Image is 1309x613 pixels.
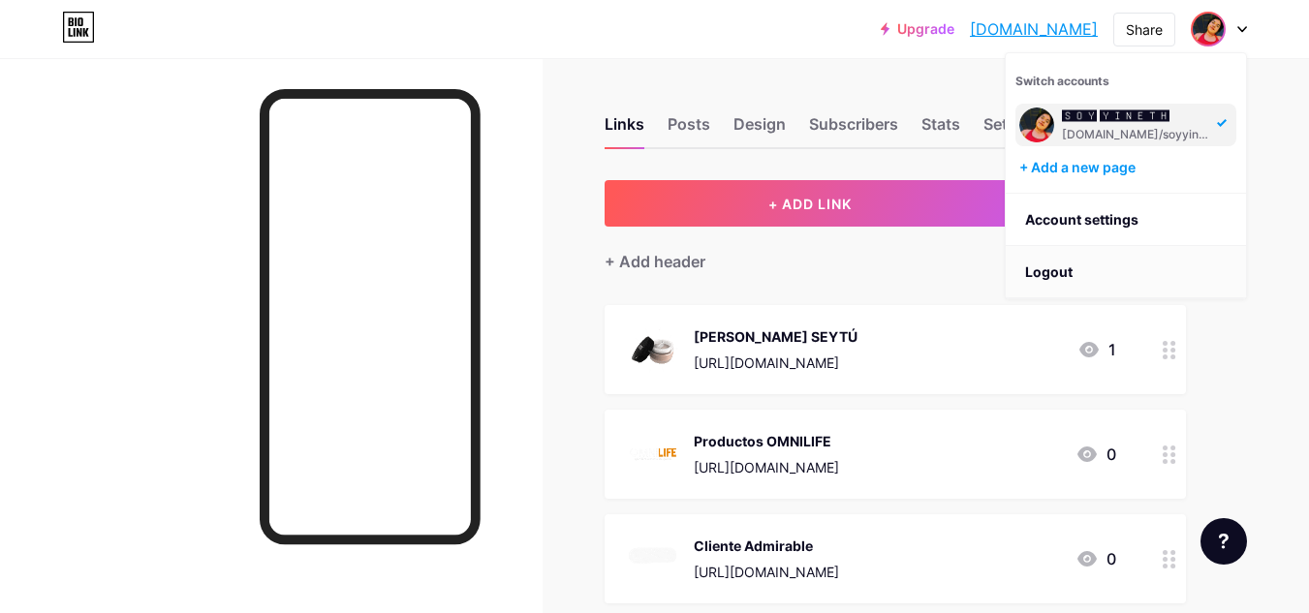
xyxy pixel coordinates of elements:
img: Cliente Admirable [628,534,678,584]
img: petwyshop [1193,14,1224,45]
a: Upgrade [881,21,954,37]
span: Switch accounts [1015,74,1109,88]
div: [URL][DOMAIN_NAME] [694,352,857,373]
div: + Add header [605,250,705,273]
div: [DOMAIN_NAME]/soyyineth [1062,127,1211,142]
div: Productos OMNILIFE [694,431,839,451]
a: Account settings [1006,194,1246,246]
img: petwyshop [1019,107,1054,142]
div: 1 [1077,338,1116,361]
div: [URL][DOMAIN_NAME] [694,457,839,477]
a: [DOMAIN_NAME] [970,17,1098,41]
img: Cátalogo SEYTÚ [628,324,678,375]
div: Settings [983,112,1045,147]
div: Stats [921,112,960,147]
div: Cliente Admirable [694,536,839,556]
img: Productos OMNILIFE [628,429,678,479]
button: + ADD LINK [605,180,1016,227]
div: [PERSON_NAME] SEYTÚ [694,326,857,347]
span: + ADD LINK [768,196,852,212]
div: Share [1126,19,1163,40]
div: + Add a new page [1019,158,1236,177]
div: Posts [668,112,710,147]
div: Links [605,112,644,147]
li: Logout [1006,246,1246,298]
div: Subscribers [809,112,898,147]
div: [URL][DOMAIN_NAME] [694,562,839,582]
div: 🆂🅾🆈 🆈🅸🅽🅴🆃🅷 [1062,108,1211,124]
div: 0 [1075,443,1116,466]
div: Design [733,112,786,147]
div: 0 [1075,547,1116,570]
